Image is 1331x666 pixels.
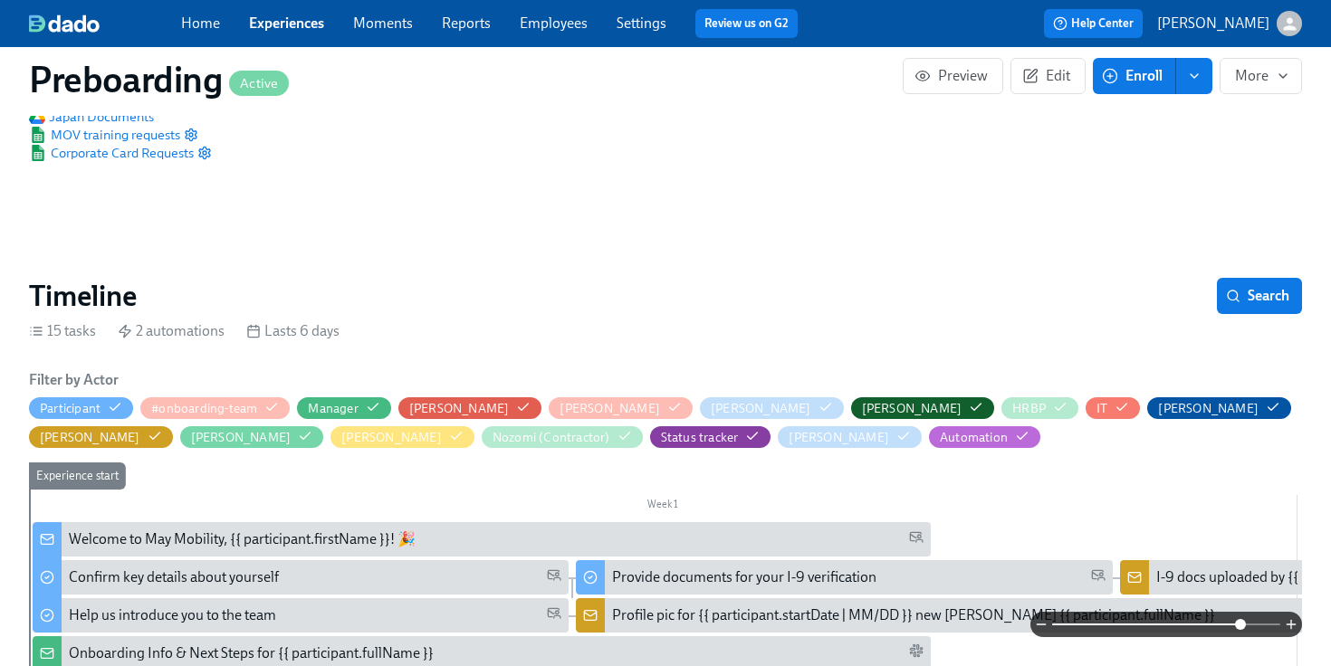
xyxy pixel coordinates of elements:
button: #onboarding-team [140,397,290,419]
div: Hide David Murphy [711,400,811,417]
div: Experience start [29,462,126,490]
div: Onboarding Info & Next Steps for {{ participant.fullName }} [69,643,434,663]
a: Review us on G2 [704,14,789,33]
div: 15 tasks [29,321,96,341]
span: Personal Email [547,605,561,626]
span: Edit [1026,67,1070,85]
button: Nozomi (Contractor) [482,426,643,448]
a: Moments [353,14,413,32]
a: Home [181,14,220,32]
button: [PERSON_NAME] [180,426,324,448]
h2: Timeline [29,278,137,314]
div: 2 automations [118,321,225,341]
button: [PERSON_NAME] [1157,11,1302,36]
div: Hide Automation [940,429,1008,446]
img: Google Drive [29,109,45,124]
div: Hide Josh [1158,400,1259,417]
button: Review us on G2 [695,9,798,38]
button: More [1220,58,1302,94]
button: [PERSON_NAME] [778,426,922,448]
a: Reports [442,14,491,32]
button: [PERSON_NAME] [700,397,844,419]
button: Manager [297,397,390,419]
div: Hide Ana [560,400,660,417]
div: Hide Lacey Heiss [191,429,292,446]
span: Help Center [1053,14,1134,33]
button: [PERSON_NAME] [330,426,474,448]
div: Hide Laura [341,429,442,446]
button: HRBP [1001,397,1078,419]
a: Experiences [249,14,324,32]
span: More [1235,67,1287,85]
span: Personal Email [909,529,924,550]
div: Week 1 [29,495,1297,519]
div: Profile pic for {{ participant.startDate | MM/DD }} new [PERSON_NAME] {{ participant.fullName }} [612,605,1215,625]
img: Google Sheet [29,145,47,161]
div: Hide #onboarding-team [151,400,257,417]
div: Confirm key details about yourself [69,567,279,587]
div: Hide Nozomi (Contractor) [493,429,610,446]
a: Google DriveJapan Documents [29,108,154,126]
span: Slack [909,643,924,664]
a: dado [29,14,181,33]
button: IT [1086,397,1140,419]
div: Help us introduce you to the team [33,598,569,633]
div: Hide Derek Baker [862,400,962,417]
button: Help Center [1044,9,1143,38]
button: enroll [1176,58,1212,94]
button: Preview [903,58,1003,94]
div: Hide Kaelyn [40,429,140,446]
h1: Preboarding [29,58,289,101]
div: Welcome to May Mobility, {{ participant.firstName }}! 🎉 [33,522,931,557]
div: Provide documents for your I-9 verification [612,567,876,587]
div: Hide Participant [40,400,101,417]
button: Automation [929,426,1040,448]
button: [PERSON_NAME] [398,397,542,419]
div: Hide HRBP [1012,400,1046,417]
h6: Filter by Actor [29,370,119,390]
span: Corporate Card Requests [29,144,194,162]
div: Help us introduce you to the team [69,605,276,625]
div: Welcome to May Mobility, {{ participant.firstName }}! 🎉 [69,529,416,549]
span: Preview [918,67,988,85]
img: Google Sheet [29,127,47,143]
button: [PERSON_NAME] [29,426,173,448]
button: [PERSON_NAME] [549,397,693,419]
p: [PERSON_NAME] [1157,14,1269,33]
div: Hide Status tracker [661,429,739,446]
button: [PERSON_NAME] [851,397,995,419]
img: dado [29,14,100,33]
button: Edit [1010,58,1086,94]
span: Personal Email [1091,567,1106,588]
span: Personal Email [547,567,561,588]
span: Enroll [1106,67,1163,85]
span: Search [1230,287,1289,305]
a: Employees [520,14,588,32]
span: Active [229,77,289,90]
button: Status tracker [650,426,771,448]
div: Lasts 6 days [246,321,340,341]
div: Provide documents for your I-9 verification [576,560,1112,595]
button: Participant [29,397,133,419]
div: Confirm key details about yourself [33,560,569,595]
div: Hide IT [1096,400,1107,417]
div: Hide Amanda Krause [409,400,510,417]
div: Hide Manager [308,400,358,417]
button: Search [1217,278,1302,314]
a: Google SheetCorporate Card Requests [29,144,194,162]
a: Settings [617,14,666,32]
a: Google SheetMOV training requests [29,126,180,144]
span: Japan Documents [29,108,154,126]
span: MOV training requests [29,126,180,144]
button: Enroll [1093,58,1176,94]
button: [PERSON_NAME] [1147,397,1291,419]
div: Hide Tomoko Iwai [789,429,889,446]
